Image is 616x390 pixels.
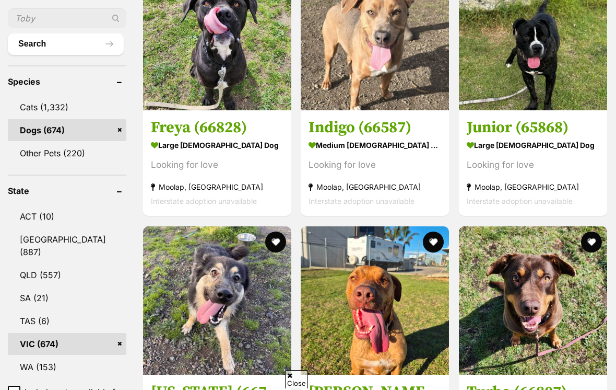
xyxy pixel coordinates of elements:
[459,226,607,375] img: Turbo (66807) - Australian Kelpie Dog
[8,205,126,227] a: ACT (10)
[8,228,126,263] a: [GEOGRAPHIC_DATA] (887)
[301,226,449,375] img: Rufus George (60897) - Bull Arab Dog
[467,158,599,173] div: Looking for love
[8,119,126,141] a: Dogs (674)
[8,333,126,355] a: VIC (674)
[581,232,602,253] button: favourite
[151,158,283,173] div: Looking for love
[151,138,283,153] strong: large [DEMOGRAPHIC_DATA] Dog
[8,8,126,28] input: Toby
[8,287,126,309] a: SA (21)
[143,110,291,216] a: Freya (66828) large [DEMOGRAPHIC_DATA] Dog Looking for love Moolap, [GEOGRAPHIC_DATA] Interstate ...
[309,158,441,173] div: Looking for love
[459,110,607,216] a: Junior (65868) large [DEMOGRAPHIC_DATA] Dog Looking for love Moolap, [GEOGRAPHIC_DATA] Interstate...
[467,118,599,138] h3: Junior (65868)
[8,142,126,164] a: Other Pets (220)
[151,197,257,206] span: Interstate adoption unavailable
[8,264,126,286] a: QLD (557)
[423,232,444,253] button: favourite
[8,96,126,118] a: Cats (1,332)
[467,138,599,153] strong: large [DEMOGRAPHIC_DATA] Dog
[309,118,441,138] h3: Indigo (66587)
[8,77,126,86] header: Species
[309,138,441,153] strong: medium [DEMOGRAPHIC_DATA] Dog
[467,197,573,206] span: Interstate adoption unavailable
[143,226,291,375] img: Alaska (66778) - German Shepherd Dog
[265,232,286,253] button: favourite
[8,186,126,196] header: State
[540,338,595,369] iframe: Help Scout Beacon - Open
[8,310,126,332] a: TAS (6)
[309,197,414,206] span: Interstate adoption unavailable
[467,180,599,194] strong: Moolap, [GEOGRAPHIC_DATA]
[8,33,124,54] button: Search
[8,356,126,378] a: WA (153)
[151,118,283,138] h3: Freya (66828)
[285,370,308,388] span: Close
[309,180,441,194] strong: Moolap, [GEOGRAPHIC_DATA]
[301,110,449,216] a: Indigo (66587) medium [DEMOGRAPHIC_DATA] Dog Looking for love Moolap, [GEOGRAPHIC_DATA] Interstat...
[151,180,283,194] strong: Moolap, [GEOGRAPHIC_DATA]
